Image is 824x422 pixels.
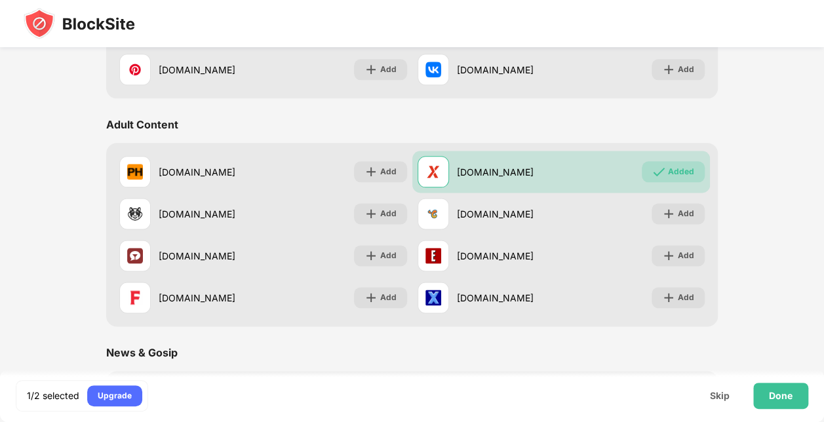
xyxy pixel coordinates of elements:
div: [DOMAIN_NAME] [457,291,561,305]
div: [DOMAIN_NAME] [159,207,263,221]
div: Added [668,165,694,178]
div: Add [678,63,694,76]
img: favicons [425,164,441,180]
img: favicons [127,248,143,263]
div: [DOMAIN_NAME] [159,63,263,77]
img: favicons [425,206,441,221]
div: Add [380,63,397,76]
img: favicons [425,62,441,77]
img: favicons [127,206,143,221]
div: Add [678,291,694,304]
div: Add [678,207,694,220]
div: [DOMAIN_NAME] [159,291,263,305]
div: [DOMAIN_NAME] [159,165,263,179]
div: [DOMAIN_NAME] [457,63,561,77]
div: [DOMAIN_NAME] [159,249,263,263]
div: News & Gosip [106,346,178,359]
div: Add [380,249,397,262]
div: [DOMAIN_NAME] [457,249,561,263]
div: Upgrade [98,389,132,402]
img: favicons [127,164,143,180]
img: favicons [425,248,441,263]
div: [DOMAIN_NAME] [457,207,561,221]
img: favicons [425,290,441,305]
div: Add [380,165,397,178]
div: Add [380,207,397,220]
div: Add [380,291,397,304]
div: Skip [710,391,730,401]
div: Adult Content [106,118,178,131]
div: [DOMAIN_NAME] [457,165,561,179]
div: Add [678,249,694,262]
img: favicons [127,62,143,77]
img: blocksite-icon-black.svg [24,8,135,39]
img: favicons [127,290,143,305]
